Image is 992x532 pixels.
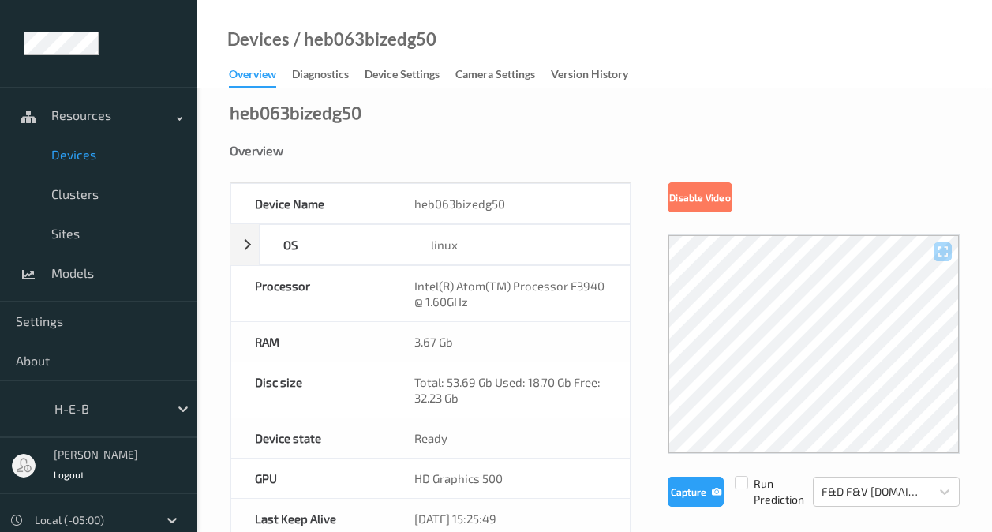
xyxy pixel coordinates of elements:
div: Camera Settings [455,66,535,86]
a: Camera Settings [455,64,551,86]
div: Intel(R) Atom(TM) Processor E3940 @ 1.60GHz [391,266,630,321]
div: heb063bizedg50 [391,184,630,223]
div: Diagnostics [292,66,349,86]
div: GPU [231,459,391,498]
div: HD Graphics 500 [391,459,630,498]
div: Total: 53.69 Gb Used: 18.70 Gb Free: 32.23 Gb [391,362,630,418]
a: Overview [229,64,292,88]
div: heb063bizedg50 [230,104,361,120]
div: Processor [231,266,391,321]
div: Disc size [231,362,391,418]
a: Device Settings [365,64,455,86]
div: OSlinux [230,224,631,265]
div: RAM [231,322,391,362]
span: Run Prediction [724,476,813,508]
div: Device state [231,418,391,458]
div: Version History [551,66,628,86]
div: 3.67 Gb [391,322,630,362]
div: Overview [229,66,276,88]
button: Disable Video [668,182,732,212]
div: linux [407,225,629,264]
div: OS [260,225,408,264]
div: Device Name [231,184,391,223]
div: Overview [230,143,960,159]
div: / heb063bizedg50 [290,32,436,47]
a: Version History [551,64,644,86]
a: Devices [227,32,290,47]
a: Diagnostics [292,64,365,86]
div: Ready [391,418,630,458]
button: Capture [668,477,724,507]
div: Device Settings [365,66,440,86]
